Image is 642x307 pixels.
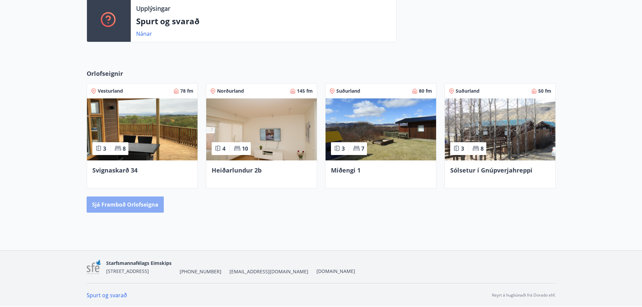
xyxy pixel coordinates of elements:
[297,88,313,94] span: 145 fm
[481,145,484,152] span: 8
[217,88,244,94] span: Norðurland
[492,292,556,298] p: Keyrt á hugbúnaði frá Dorado ehf.
[456,88,480,94] span: Suðurland
[87,196,164,213] button: Sjá framboð orlofseigna
[336,88,360,94] span: Suðurland
[450,166,532,174] span: Sólsetur í Gnúpverjahreppi
[331,166,361,174] span: Miðengi 1
[180,268,221,275] span: [PHONE_NUMBER]
[242,145,248,152] span: 10
[419,88,432,94] span: 80 fm
[87,98,197,160] img: Paella dish
[106,268,149,274] span: [STREET_ADDRESS]
[342,145,345,152] span: 3
[222,145,225,152] span: 4
[316,268,355,274] a: [DOMAIN_NAME]
[136,4,170,13] p: Upplýsingar
[206,98,317,160] img: Paella dish
[136,30,152,37] a: Nánar
[103,145,106,152] span: 3
[87,69,123,78] span: Orlofseignir
[445,98,555,160] img: Paella dish
[136,16,391,27] p: Spurt og svarað
[106,260,172,266] span: Starfsmannafélags Eimskips
[98,88,123,94] span: Vesturland
[538,88,551,94] span: 50 fm
[180,88,193,94] span: 78 fm
[92,166,137,174] span: Svignaskarð 34
[326,98,436,160] img: Paella dish
[87,291,127,299] a: Spurt og svarað
[87,260,101,274] img: 7sa1LslLnpN6OqSLT7MqncsxYNiZGdZT4Qcjshc2.png
[212,166,262,174] span: Heiðarlundur 2b
[123,145,126,152] span: 8
[461,145,464,152] span: 3
[361,145,364,152] span: 7
[230,268,308,275] span: [EMAIL_ADDRESS][DOMAIN_NAME]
